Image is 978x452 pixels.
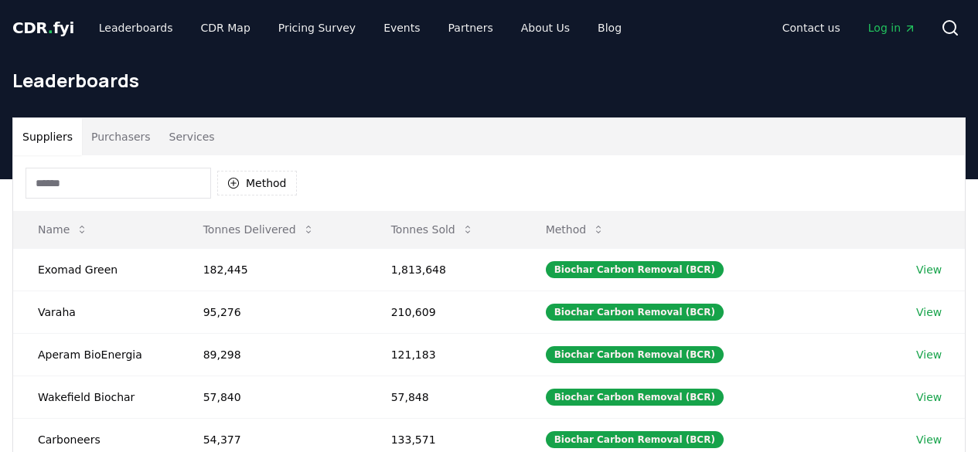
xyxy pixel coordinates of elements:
a: CDR Map [189,14,263,42]
td: 89,298 [179,333,366,376]
button: Method [217,171,297,195]
a: Leaderboards [87,14,186,42]
a: Log in [856,14,929,42]
td: Varaha [13,291,179,333]
a: Pricing Survey [266,14,368,42]
div: Biochar Carbon Removal (BCR) [546,431,724,448]
a: Events [371,14,432,42]
td: 95,276 [179,291,366,333]
span: CDR fyi [12,19,74,37]
td: Exomad Green [13,248,179,291]
div: Biochar Carbon Removal (BCR) [546,389,724,406]
a: View [916,389,942,405]
a: CDR.fyi [12,17,74,39]
button: Tonnes Delivered [191,214,327,245]
td: 121,183 [366,333,521,376]
a: Partners [436,14,506,42]
nav: Main [87,14,634,42]
div: Biochar Carbon Removal (BCR) [546,261,724,278]
td: 182,445 [179,248,366,291]
span: . [48,19,53,37]
span: Log in [868,20,916,36]
td: 57,848 [366,376,521,418]
a: View [916,262,942,277]
button: Services [160,118,224,155]
a: About Us [509,14,582,42]
nav: Main [770,14,929,42]
button: Tonnes Sold [379,214,486,245]
td: 210,609 [366,291,521,333]
h1: Leaderboards [12,68,966,93]
button: Name [26,214,101,245]
div: Biochar Carbon Removal (BCR) [546,304,724,321]
a: Blog [585,14,634,42]
a: View [916,432,942,447]
button: Method [533,214,618,245]
button: Suppliers [13,118,82,155]
a: View [916,304,942,320]
td: Wakefield Biochar [13,376,179,418]
button: Purchasers [82,118,160,155]
td: 57,840 [179,376,366,418]
a: Contact us [770,14,853,42]
div: Biochar Carbon Removal (BCR) [546,346,724,363]
td: Aperam BioEnergia [13,333,179,376]
td: 1,813,648 [366,248,521,291]
a: View [916,347,942,362]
